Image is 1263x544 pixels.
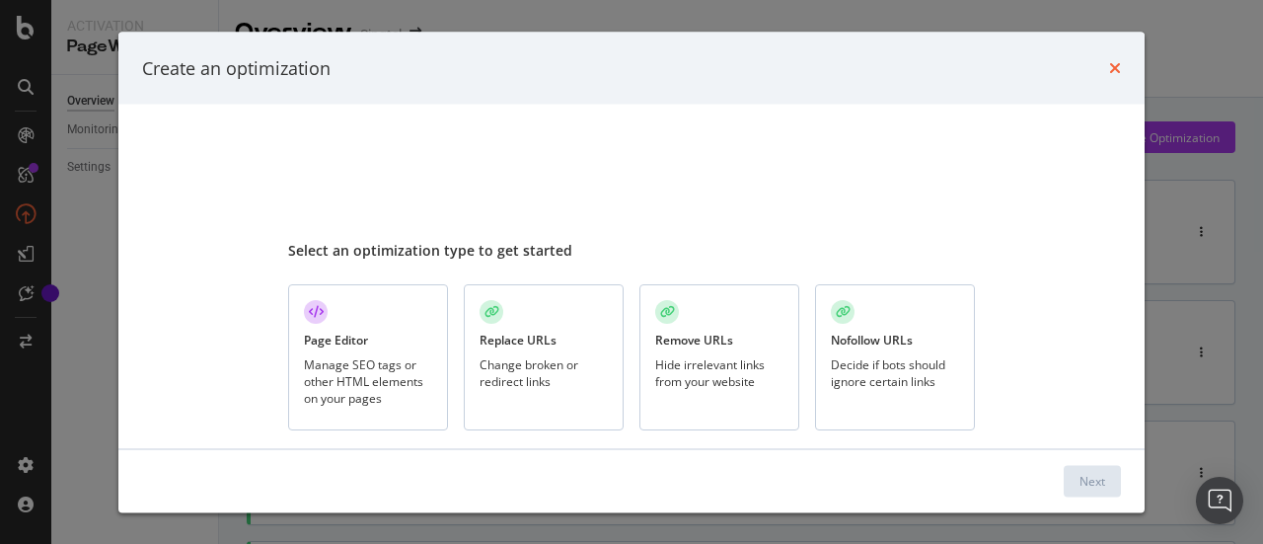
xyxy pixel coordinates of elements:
div: Page Editor [304,331,368,348]
div: Nofollow URLs [831,331,913,348]
div: Decide if bots should ignore certain links [831,356,959,390]
div: Manage SEO tags or other HTML elements on your pages [304,356,432,407]
div: Replace URLs [480,331,557,348]
div: Remove URLs [655,331,733,348]
div: Create an optimization [142,55,331,81]
div: Select an optimization type to get started [288,240,975,260]
div: Hide irrelevant links from your website [655,356,783,390]
div: times [1109,55,1121,81]
button: Next [1064,465,1121,497]
div: Change broken or redirect links [480,356,608,390]
div: Open Intercom Messenger [1196,477,1243,524]
div: modal [118,32,1145,512]
div: Next [1079,472,1105,489]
